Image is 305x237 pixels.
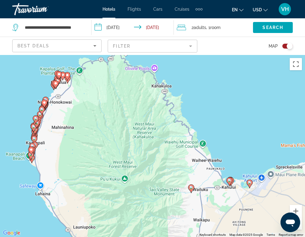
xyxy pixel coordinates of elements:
span: Map data ©2025 Google [229,233,263,236]
button: Zoom in [290,205,302,217]
button: Change language [232,5,244,14]
button: Filter [108,39,197,53]
span: Room [210,25,221,30]
a: Travorium [12,1,73,17]
span: en [232,7,238,12]
a: Hotels [102,7,115,12]
iframe: Button to launch messaging window [281,213,300,232]
img: Google [2,229,22,237]
a: Cruises [175,7,189,12]
a: Cars [153,7,162,12]
button: Keyboard shortcuts [199,233,226,237]
button: Travelers: 2 adults, 0 children [174,18,253,37]
a: Open this area in Google Maps (opens a new window) [2,229,22,237]
button: User Menu [277,3,293,16]
span: Search [262,25,283,30]
span: VH [281,6,289,12]
span: USD [253,7,262,12]
span: 2 [192,23,206,32]
span: Adults [194,25,206,30]
button: Toggle fullscreen view [290,58,302,70]
button: Change currency [253,5,268,14]
span: , 1 [206,23,221,32]
span: Best Deals [17,43,49,48]
a: Terms (opens in new tab) [266,233,275,236]
button: Check-in date: Sep 21, 2025 Check-out date: Sep 25, 2025 [91,18,174,37]
button: Search [253,22,293,33]
button: Extra navigation items [195,4,203,14]
span: Map [269,42,278,50]
a: Flights [128,7,141,12]
button: Toggle map [278,43,293,49]
mat-select: Sort by [17,42,96,49]
a: Report a map error [279,233,303,236]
